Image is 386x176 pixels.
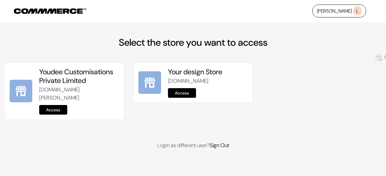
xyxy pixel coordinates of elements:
[39,105,67,115] a: Access
[312,5,366,17] a: [PERSON_NAME]L
[353,6,362,16] span: L
[5,141,381,150] p: Login as different user?
[39,86,119,102] p: [DOMAIN_NAME][PERSON_NAME]
[39,68,119,85] h5: Youdee Customisations Private Limited
[168,68,248,76] h5: Your design Store
[168,77,248,85] p: [DOMAIN_NAME]
[10,80,32,102] img: Youdee Customisations Private Limited
[14,8,86,14] img: COMMMERCE
[138,71,161,94] img: Your design Store
[168,88,196,98] a: Access
[210,142,229,149] a: Sign Out
[5,37,381,48] h2: Select the store you want to access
